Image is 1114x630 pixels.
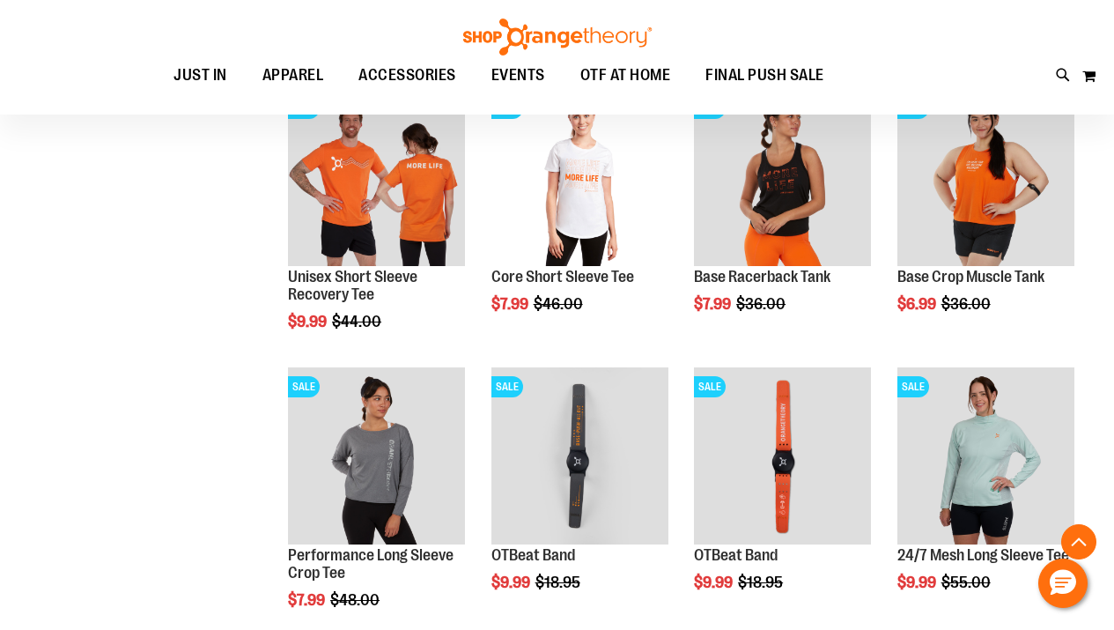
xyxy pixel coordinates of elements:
[705,56,824,95] span: FINAL PUSH SALE
[358,56,456,95] span: ACCESSORIES
[685,80,880,358] div: product
[694,89,871,266] img: Product image for Base Racerback Tank
[173,56,227,95] span: JUST IN
[288,591,328,609] span: $7.99
[694,89,871,269] a: Product image for Base Racerback TankSALE
[941,295,993,313] span: $36.00
[688,56,842,95] a: FINAL PUSH SALE
[341,56,474,96] a: ACCESSORIES
[330,591,382,609] span: $48.00
[491,89,668,266] img: Product image for Core Short Sleeve Tee
[156,56,245,96] a: JUST IN
[897,367,1074,547] a: 24/7 Mesh Long Sleeve TeeSALE
[288,313,329,330] span: $9.99
[580,56,671,95] span: OTF AT HOME
[897,89,1074,269] a: Product image for Base Crop Muscle TankSALE
[288,367,465,545] img: Product image for Performance Long Sleeve Crop Tee
[694,268,830,285] a: Base Racerback Tank
[694,376,726,397] span: SALE
[889,80,1083,358] div: product
[288,268,417,303] a: Unisex Short Sleeve Recovery Tee
[694,295,734,313] span: $7.99
[1061,524,1096,560] button: Back To Top
[491,367,668,547] a: OTBeat BandSALE
[1038,559,1088,608] button: Hello, have a question? Let’s chat.
[483,80,677,358] div: product
[288,376,320,397] span: SALE
[897,89,1074,266] img: Product image for Base Crop Muscle Tank
[288,367,465,547] a: Product image for Performance Long Sleeve Crop TeeSALE
[694,367,871,545] img: OTBeat Band
[491,295,531,313] span: $7.99
[288,546,454,582] a: Performance Long Sleeve Crop Tee
[491,376,523,397] span: SALE
[491,574,533,591] span: $9.99
[736,295,788,313] span: $36.00
[738,574,786,591] span: $18.95
[491,367,668,545] img: OTBeat Band
[897,574,939,591] span: $9.99
[474,56,563,96] a: EVENTS
[694,367,871,547] a: OTBeat BandSALE
[941,574,993,591] span: $55.00
[535,574,583,591] span: $18.95
[245,56,342,96] a: APPAREL
[694,574,735,591] span: $9.99
[897,295,939,313] span: $6.99
[491,546,575,564] a: OTBeat Band
[288,89,465,269] a: Product image for Unisex Short Sleeve Recovery TeeSALE
[897,376,929,397] span: SALE
[491,56,545,95] span: EVENTS
[279,80,474,375] div: product
[897,268,1044,285] a: Base Crop Muscle Tank
[491,268,634,285] a: Core Short Sleeve Tee
[534,295,586,313] span: $46.00
[491,89,668,269] a: Product image for Core Short Sleeve TeeSALE
[897,367,1074,545] img: 24/7 Mesh Long Sleeve Tee
[563,56,689,96] a: OTF AT HOME
[332,313,384,330] span: $44.00
[897,546,1069,564] a: 24/7 Mesh Long Sleeve Tee
[694,546,778,564] a: OTBeat Band
[262,56,324,95] span: APPAREL
[288,89,465,266] img: Product image for Unisex Short Sleeve Recovery Tee
[461,19,654,56] img: Shop Orangetheory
